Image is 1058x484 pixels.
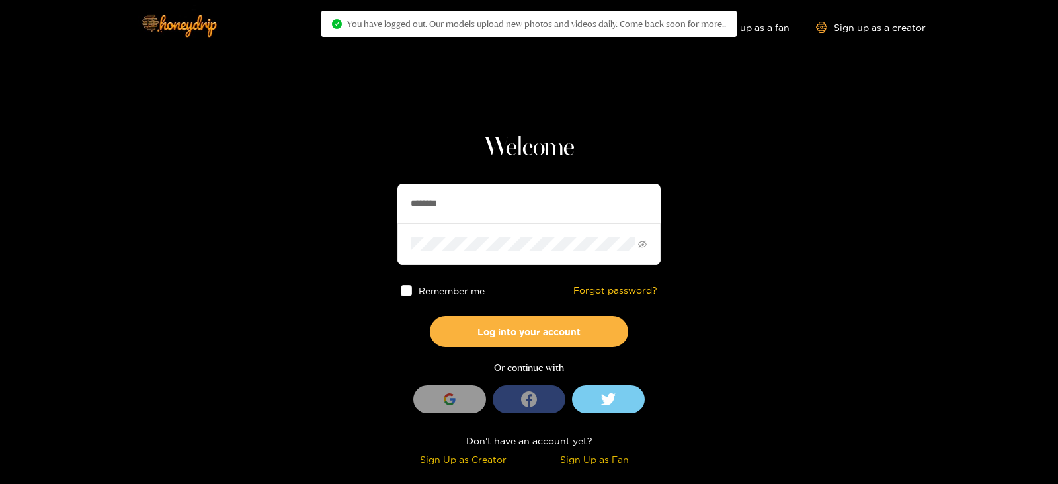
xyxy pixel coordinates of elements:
div: Sign Up as Creator [401,452,526,467]
div: Or continue with [397,360,661,376]
div: Don't have an account yet? [397,433,661,448]
h1: Welcome [397,132,661,164]
a: Forgot password? [573,285,657,296]
button: Log into your account [430,316,628,347]
div: Sign Up as Fan [532,452,657,467]
span: check-circle [332,19,342,29]
a: Sign up as a fan [699,22,790,33]
span: You have logged out. Our models upload new photos and videos daily. Come back soon for more.. [347,19,726,29]
span: Remember me [419,286,485,296]
a: Sign up as a creator [816,22,926,33]
span: eye-invisible [638,240,647,249]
